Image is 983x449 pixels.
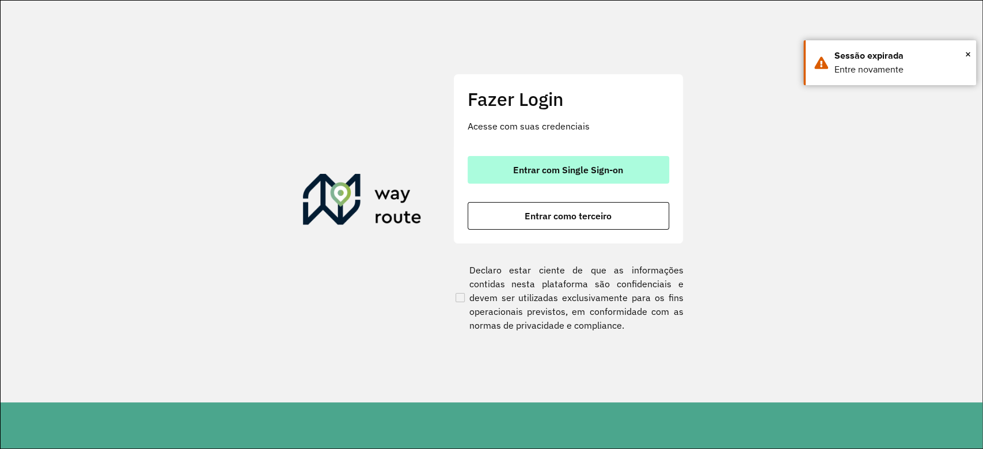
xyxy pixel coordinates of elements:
[468,88,669,110] h2: Fazer Login
[468,156,669,184] button: button
[303,174,422,229] img: Roteirizador AmbevTech
[965,45,971,63] span: ×
[965,45,971,63] button: Close
[525,211,612,220] span: Entrar como terceiro
[513,165,623,174] span: Entrar com Single Sign-on
[453,263,684,332] label: Declaro estar ciente de que as informações contidas nesta plataforma são confidenciais e devem se...
[834,63,967,77] div: Entre novamente
[468,202,669,230] button: button
[834,49,967,63] div: Sessão expirada
[468,119,669,133] p: Acesse com suas credenciais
